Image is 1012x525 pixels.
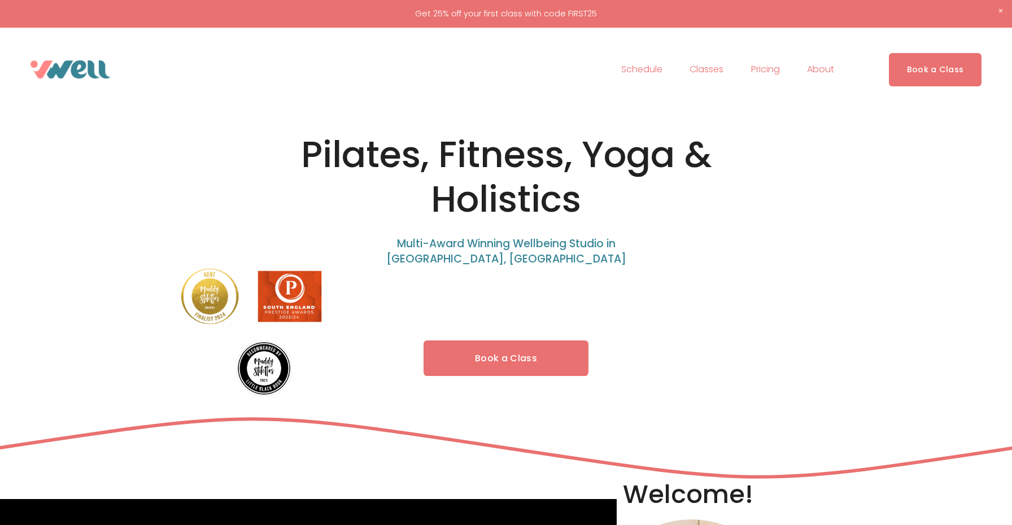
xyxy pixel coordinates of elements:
[621,60,662,78] a: Schedule
[889,53,982,86] a: Book a Class
[424,340,588,376] a: Book a Class
[690,62,723,78] span: Classes
[30,60,111,78] img: VWell
[386,236,626,266] span: Multi-Award Winning Wellbeing Studio in [GEOGRAPHIC_DATA], [GEOGRAPHIC_DATA]
[807,62,834,78] span: About
[751,60,780,78] a: Pricing
[690,60,723,78] a: folder dropdown
[807,60,834,78] a: folder dropdown
[623,478,759,511] h2: Welcome!
[252,133,759,222] h1: Pilates, Fitness, Yoga & Holistics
